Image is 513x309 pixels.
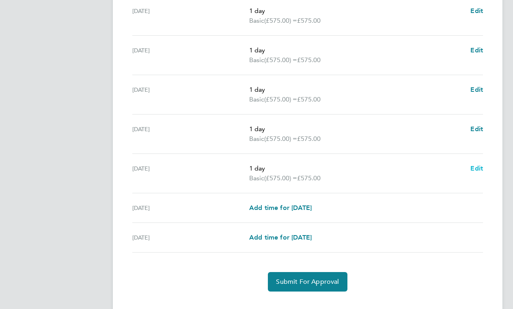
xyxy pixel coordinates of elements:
[276,278,339,286] span: Submit For Approval
[297,95,321,103] span: £575.00
[264,56,297,64] span: (£575.00) =
[297,56,321,64] span: £575.00
[470,45,483,55] a: Edit
[249,55,264,65] span: Basic
[249,233,312,242] a: Add time for [DATE]
[470,6,483,16] a: Edit
[132,85,249,104] div: [DATE]
[249,173,264,183] span: Basic
[470,164,483,173] a: Edit
[249,204,312,212] span: Add time for [DATE]
[249,164,464,173] p: 1 day
[132,203,249,213] div: [DATE]
[470,125,483,133] span: Edit
[264,95,297,103] span: (£575.00) =
[249,203,312,213] a: Add time for [DATE]
[249,95,264,104] span: Basic
[249,134,264,144] span: Basic
[297,135,321,143] span: £575.00
[264,17,297,24] span: (£575.00) =
[249,6,464,16] p: 1 day
[132,6,249,26] div: [DATE]
[132,164,249,183] div: [DATE]
[470,86,483,93] span: Edit
[132,124,249,144] div: [DATE]
[249,85,464,95] p: 1 day
[268,272,347,292] button: Submit For Approval
[249,233,312,241] span: Add time for [DATE]
[470,7,483,15] span: Edit
[470,46,483,54] span: Edit
[470,85,483,95] a: Edit
[297,174,321,182] span: £575.00
[470,164,483,172] span: Edit
[132,233,249,242] div: [DATE]
[264,135,297,143] span: (£575.00) =
[249,124,464,134] p: 1 day
[264,174,297,182] span: (£575.00) =
[297,17,321,24] span: £575.00
[249,45,464,55] p: 1 day
[470,124,483,134] a: Edit
[249,16,264,26] span: Basic
[132,45,249,65] div: [DATE]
